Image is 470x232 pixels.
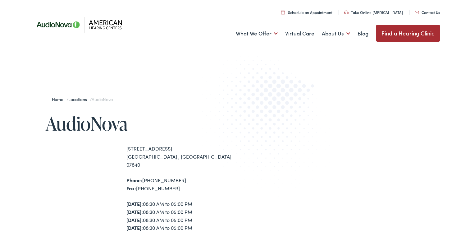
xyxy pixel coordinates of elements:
[52,96,66,102] a: Home
[376,25,440,42] a: Find a Hearing Clinic
[126,200,143,207] strong: [DATE]:
[126,224,143,231] strong: [DATE]:
[126,208,143,215] strong: [DATE]:
[415,10,440,15] a: Contact Us
[46,113,235,134] h1: AudioNova
[415,11,419,14] img: utility icon
[358,22,368,45] a: Blog
[285,22,314,45] a: Virtual Care
[52,96,113,102] span: / /
[68,96,90,102] a: Locations
[281,10,332,15] a: Schedule an Appointment
[344,10,403,15] a: Take Online [MEDICAL_DATA]
[126,145,235,169] div: [STREET_ADDRESS] [GEOGRAPHIC_DATA] , [GEOGRAPHIC_DATA] 07840
[236,22,278,45] a: What We Offer
[281,10,285,14] img: utility icon
[126,176,235,192] div: [PHONE_NUMBER] [PHONE_NUMBER]
[126,177,142,183] strong: Phone:
[126,185,136,192] strong: Fax:
[322,22,350,45] a: About Us
[126,216,143,223] strong: [DATE]:
[92,96,113,102] span: AudioNova
[344,11,349,14] img: utility icon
